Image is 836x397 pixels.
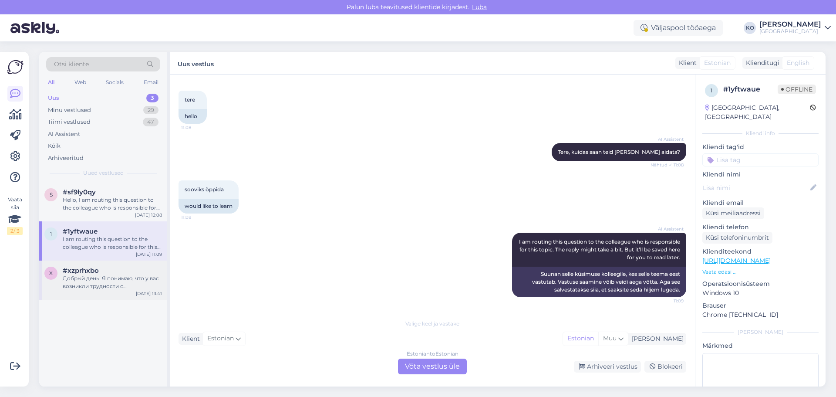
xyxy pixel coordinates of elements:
[181,124,214,131] span: 11:08
[702,232,772,244] div: Küsi telefoninumbrit
[179,199,239,214] div: would like to learn
[136,290,162,297] div: [DATE] 13:41
[135,212,162,218] div: [DATE] 12:08
[185,96,195,103] span: tere
[702,198,819,207] p: Kliendi email
[178,57,214,69] label: Uus vestlus
[702,129,819,137] div: Kliendi info
[7,196,23,235] div: Vaata siia
[742,58,779,68] div: Klienditugi
[702,207,764,219] div: Küsi meiliaadressi
[634,20,723,36] div: Väljaspool tööaega
[50,231,52,237] span: 1
[744,22,756,34] div: KO
[675,58,697,68] div: Klient
[50,191,53,198] span: s
[104,77,125,88] div: Socials
[63,235,162,251] div: I am routing this question to the colleague who is responsible for this topic. The reply might ta...
[702,170,819,179] p: Kliendi nimi
[48,118,91,126] div: Tiimi vestlused
[644,361,686,373] div: Blokeeri
[787,58,809,68] span: English
[48,142,61,150] div: Kõik
[704,58,731,68] span: Estonian
[723,84,778,95] div: # 1yftwaue
[63,188,96,196] span: #sf9ly0qy
[702,257,771,265] a: [URL][DOMAIN_NAME]
[519,238,681,261] span: I am routing this question to the colleague who is responsible for this topic. The reply might ta...
[398,359,467,374] div: Võta vestlus üle
[651,136,684,143] span: AI Assistent
[146,94,158,102] div: 3
[702,247,819,256] p: Klienditeekond
[179,109,207,124] div: hello
[207,334,234,343] span: Estonian
[48,106,91,115] div: Minu vestlused
[702,153,819,166] input: Lisa tag
[48,154,84,163] div: Arhiveeritud
[73,77,88,88] div: Web
[702,301,819,310] p: Brauser
[563,332,598,345] div: Estonian
[63,227,98,235] span: #1yftwaue
[63,196,162,212] div: Hello, I am routing this question to the colleague who is responsible for this topic. The reply m...
[702,143,819,152] p: Kliendi tag'id
[628,334,684,343] div: [PERSON_NAME]
[702,341,819,350] p: Märkmed
[49,270,53,276] span: x
[179,320,686,328] div: Valige keel ja vastake
[407,350,458,358] div: Estonian to Estonian
[7,227,23,235] div: 2 / 3
[48,94,59,102] div: Uus
[185,186,224,193] span: sooviks õppida
[759,21,831,35] a: [PERSON_NAME][GEOGRAPHIC_DATA]
[651,226,684,232] span: AI Assistent
[651,298,684,304] span: 11:09
[711,87,712,94] span: 1
[7,59,24,75] img: Askly Logo
[702,279,819,288] p: Operatsioonisüsteem
[142,77,160,88] div: Email
[651,162,684,168] span: Nähtud ✓ 11:08
[512,267,686,297] div: Suunan selle küsimuse kolleegile, kes selle teema eest vastutab. Vastuse saamine võib veidi aega ...
[469,3,489,11] span: Luba
[759,28,821,35] div: [GEOGRAPHIC_DATA]
[181,214,214,221] span: 11:08
[63,267,99,275] span: #xzprhxbo
[83,169,124,177] span: Uued vestlused
[702,268,819,276] p: Vaata edasi ...
[702,310,819,319] p: Chrome [TECHNICAL_ID]
[702,328,819,336] div: [PERSON_NAME]
[48,130,80,139] div: AI Assistent
[759,21,821,28] div: [PERSON_NAME]
[54,60,89,69] span: Otsi kliente
[702,288,819,298] p: Windows 10
[136,251,162,258] div: [DATE] 11:09
[179,334,200,343] div: Klient
[143,118,158,126] div: 47
[702,223,819,232] p: Kliendi telefon
[558,149,680,155] span: Tere, kuidas saan teid [PERSON_NAME] aidata?
[574,361,641,373] div: Arhiveeri vestlus
[143,106,158,115] div: 29
[778,85,816,94] span: Offline
[63,275,162,290] div: Добрый день! Я понимаю, что у вас возникли трудности с регистрацией на курсы. Для решения этой пр...
[705,103,810,122] div: [GEOGRAPHIC_DATA], [GEOGRAPHIC_DATA]
[603,334,617,342] span: Muu
[703,183,809,193] input: Lisa nimi
[46,77,56,88] div: All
